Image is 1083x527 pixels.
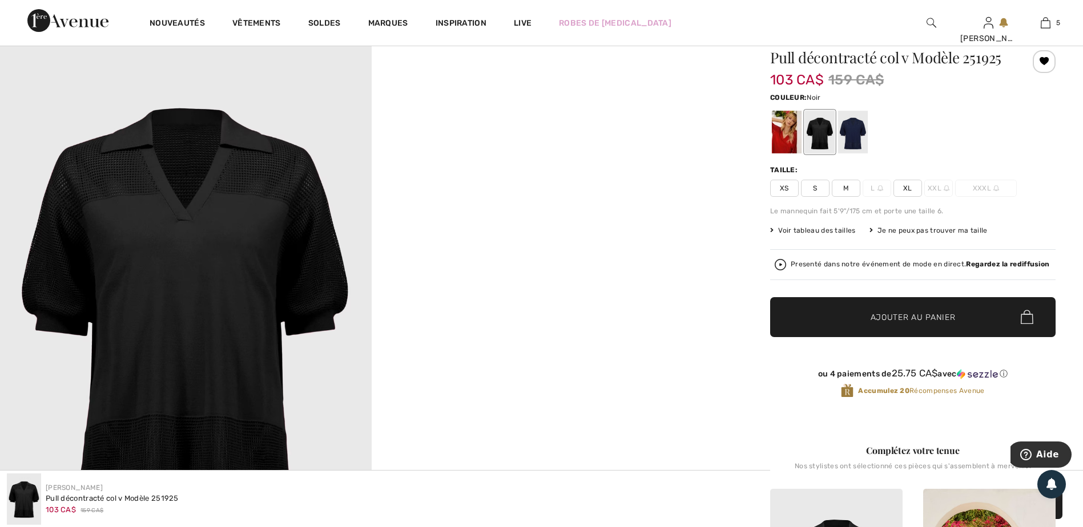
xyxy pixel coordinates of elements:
[770,297,1056,337] button: Ajouter au panier
[770,60,824,88] span: 103 CA$
[892,367,938,379] span: 25.75 CA$
[27,9,108,32] img: 1ère Avenue
[436,18,486,30] span: Inspiration
[993,185,999,191] img: ring-m.svg
[770,94,807,102] span: Couleur:
[514,17,532,29] a: Live
[372,22,743,207] video: Your browser does not support the video tag.
[770,368,1056,383] div: ou 4 paiements de25.75 CA$avecSezzle Cliquez pour en savoir plus sur Sezzle
[871,311,956,323] span: Ajouter au panier
[838,111,868,153] div: Bleu Nuit
[858,387,909,395] strong: Accumulez 20
[801,180,830,197] span: S
[46,505,76,514] span: 103 CA$
[1041,16,1050,30] img: Mon panier
[807,94,820,102] span: Noir
[869,225,988,236] div: Je ne peux pas trouver ma taille
[966,260,1049,268] strong: Regardez la rediffusion
[955,180,1017,197] span: XXXL
[775,259,786,270] img: Regardez la rediffusion
[232,18,281,30] a: Vêtements
[805,111,835,153] div: Noir
[770,180,799,197] span: XS
[559,17,671,29] a: Robes de [MEDICAL_DATA]
[960,33,1016,44] div: [PERSON_NAME]
[770,50,1008,65] h1: Pull décontracté col v Modèle 251925
[957,369,998,379] img: Sezzle
[770,444,1056,457] div: Complétez votre tenue
[791,261,1049,268] div: Presenté dans notre événement de mode en direct.
[80,506,103,515] span: 159 CA$
[944,185,949,191] img: ring-m.svg
[770,165,800,175] div: Taille:
[150,18,205,30] a: Nouveautés
[308,18,341,30] a: Soldes
[927,16,936,30] img: recherche
[924,180,953,197] span: XXL
[772,111,802,153] div: Radiant red
[46,484,103,492] a: [PERSON_NAME]
[984,17,993,28] a: Se connecter
[1056,18,1060,28] span: 5
[7,473,41,525] img: Pull D&eacute;contract&eacute; Col V mod&egrave;le 251925
[877,185,883,191] img: ring-m.svg
[984,16,993,30] img: Mes infos
[1017,16,1073,30] a: 5
[46,493,179,504] div: Pull décontracté col v Modèle 251925
[1021,310,1033,325] img: Bag.svg
[832,180,860,197] span: M
[770,462,1056,479] div: Nos stylistes ont sélectionné ces pièces qui s'assemblent à merveille.
[1010,441,1072,470] iframe: Ouvre un widget dans lequel vous pouvez trouver plus d’informations
[858,386,984,396] span: Récompenses Avenue
[770,368,1056,379] div: ou 4 paiements de avec
[828,70,884,90] span: 159 CA$
[368,18,408,30] a: Marques
[770,225,856,236] span: Voir tableau des tailles
[863,180,891,197] span: L
[770,206,1056,216] div: Le mannequin fait 5'9"/175 cm et porte une taille 6.
[893,180,922,197] span: XL
[841,383,853,399] img: Récompenses Avenue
